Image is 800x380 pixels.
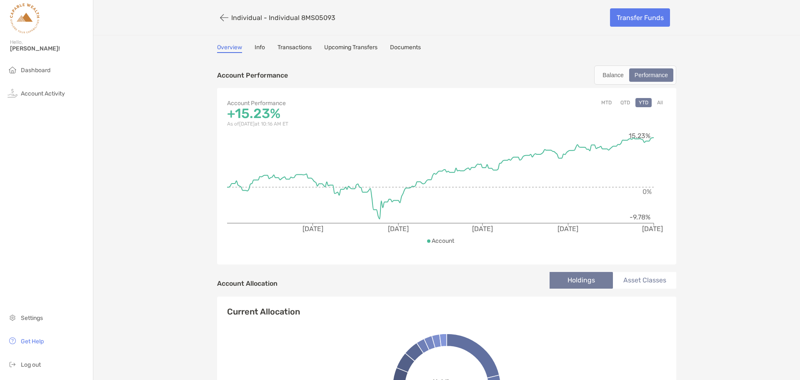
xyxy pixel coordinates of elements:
[217,70,288,81] p: Account Performance
[557,225,578,233] tspan: [DATE]
[227,108,447,119] p: +15.23%
[324,44,377,53] a: Upcoming Transfers
[617,98,633,107] button: QTD
[629,132,650,140] tspan: 15.23%
[255,44,265,53] a: Info
[550,272,613,289] li: Holdings
[21,67,50,74] span: Dashboard
[21,315,43,322] span: Settings
[217,279,277,287] h4: Account Allocation
[472,225,493,233] tspan: [DATE]
[432,236,454,246] p: Account
[594,65,676,85] div: segmented control
[302,225,323,233] tspan: [DATE]
[7,359,17,369] img: logout icon
[654,98,666,107] button: All
[610,8,670,27] a: Transfer Funds
[7,336,17,346] img: get-help icon
[630,69,672,81] div: Performance
[21,361,41,368] span: Log out
[277,44,312,53] a: Transactions
[390,44,421,53] a: Documents
[231,14,335,22] p: Individual - Individual 8MS05093
[227,119,447,129] p: As of [DATE] at 10:16 AM ET
[7,65,17,75] img: household icon
[7,88,17,98] img: activity icon
[598,98,615,107] button: MTD
[642,188,652,196] tspan: 0%
[388,225,409,233] tspan: [DATE]
[7,312,17,322] img: settings icon
[217,44,242,53] a: Overview
[21,338,44,345] span: Get Help
[598,69,628,81] div: Balance
[635,98,652,107] button: YTD
[227,307,300,317] h4: Current Allocation
[613,272,676,289] li: Asset Classes
[10,45,88,52] span: [PERSON_NAME]!
[642,225,663,233] tspan: [DATE]
[21,90,65,97] span: Account Activity
[630,213,650,221] tspan: -9.78%
[227,98,447,108] p: Account Performance
[10,3,40,33] img: Zoe Logo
